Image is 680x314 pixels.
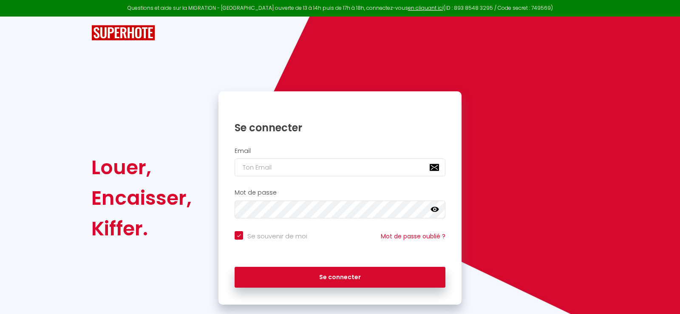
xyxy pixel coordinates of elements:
[235,121,445,134] h1: Se connecter
[235,158,445,176] input: Ton Email
[91,25,155,41] img: SuperHote logo
[91,213,192,244] div: Kiffer.
[91,152,192,183] div: Louer,
[235,267,445,288] button: Se connecter
[235,189,445,196] h2: Mot de passe
[235,147,445,155] h2: Email
[381,232,445,240] a: Mot de passe oublié ?
[91,183,192,213] div: Encaisser,
[408,4,443,11] a: en cliquant ici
